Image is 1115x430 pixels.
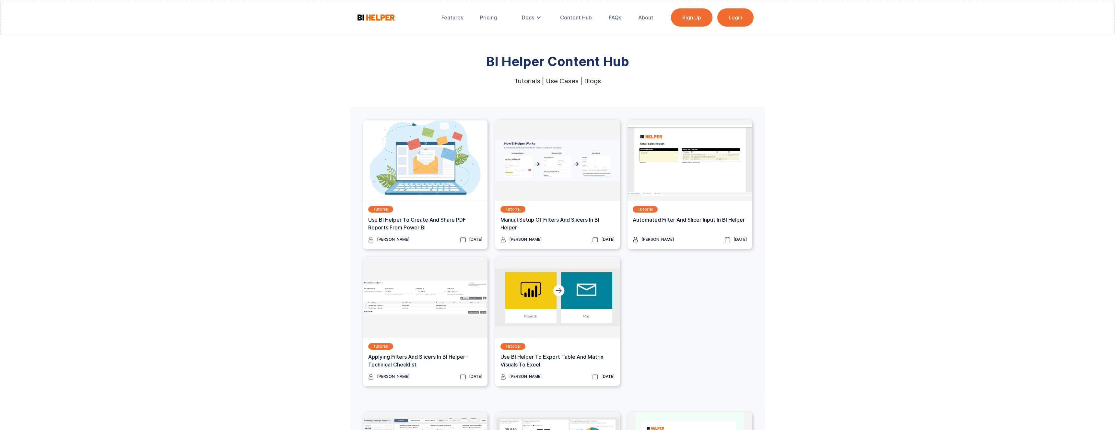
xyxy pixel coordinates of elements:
div: Tutorial [373,343,388,350]
a: FAQs [604,10,626,25]
div: [DATE] [469,236,482,243]
h3: Manual Setup of Filters and Slicers in BI Helper [500,216,615,231]
div: Tutorial [505,343,521,350]
a: TutorialUse BI Helper To Create And Share PDF Reports From Power BI[PERSON_NAME][DATE] [363,120,487,249]
div: Features [441,14,463,21]
div: [PERSON_NAME] [377,236,409,243]
h3: Applying Filters and Slicers in BI Helper - Technical Checklist [368,353,482,368]
a: Sign Up [671,8,712,27]
div: Docs [522,14,534,21]
div: Pricing [480,14,497,21]
a: TutorialUse BI Helper to Export Table and Matrix Visuals to Excel[PERSON_NAME][DATE] [495,257,620,386]
h3: Automated Filter and Slicer Input in BI Helper [633,216,745,224]
div: Tutorial [505,206,521,213]
a: Pricing [475,10,501,25]
a: Features [437,10,468,25]
a: Login [717,8,754,27]
div: [DATE] [469,373,482,380]
div: [DATE] [601,373,615,380]
div: Content Hub [560,14,592,21]
div: About [638,14,653,21]
a: TutorialManual Setup of Filters and Slicers in BI Helper[PERSON_NAME][DATE] [495,120,620,249]
strong: BI Helper Content Hub [486,53,629,69]
div: Docs [517,10,548,25]
div: Tutorial [373,206,388,213]
a: TutorialAutomated Filter and Slicer Input in BI Helper[PERSON_NAME][DATE] [628,120,752,249]
a: Content Hub [556,10,596,25]
a: TutorialApplying Filters and Slicers in BI Helper - Technical Checklist[PERSON_NAME][DATE] [363,257,487,386]
div: [PERSON_NAME] [377,373,409,380]
div: [PERSON_NAME] [509,236,542,243]
div: [PERSON_NAME] [509,373,542,380]
div: [PERSON_NAME] [641,236,674,243]
div: [DATE] [601,236,615,243]
div: Tutorial [638,206,653,213]
div: FAQs [609,14,621,21]
h3: Use BI Helper to Export Table and Matrix Visuals to Excel [500,353,615,368]
h3: Use BI Helper To Create And Share PDF Reports From Power BI [368,216,482,231]
a: About [634,10,658,25]
div: [DATE] [734,236,747,243]
div: Tutorials | Use Cases | Blogs [514,78,601,84]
